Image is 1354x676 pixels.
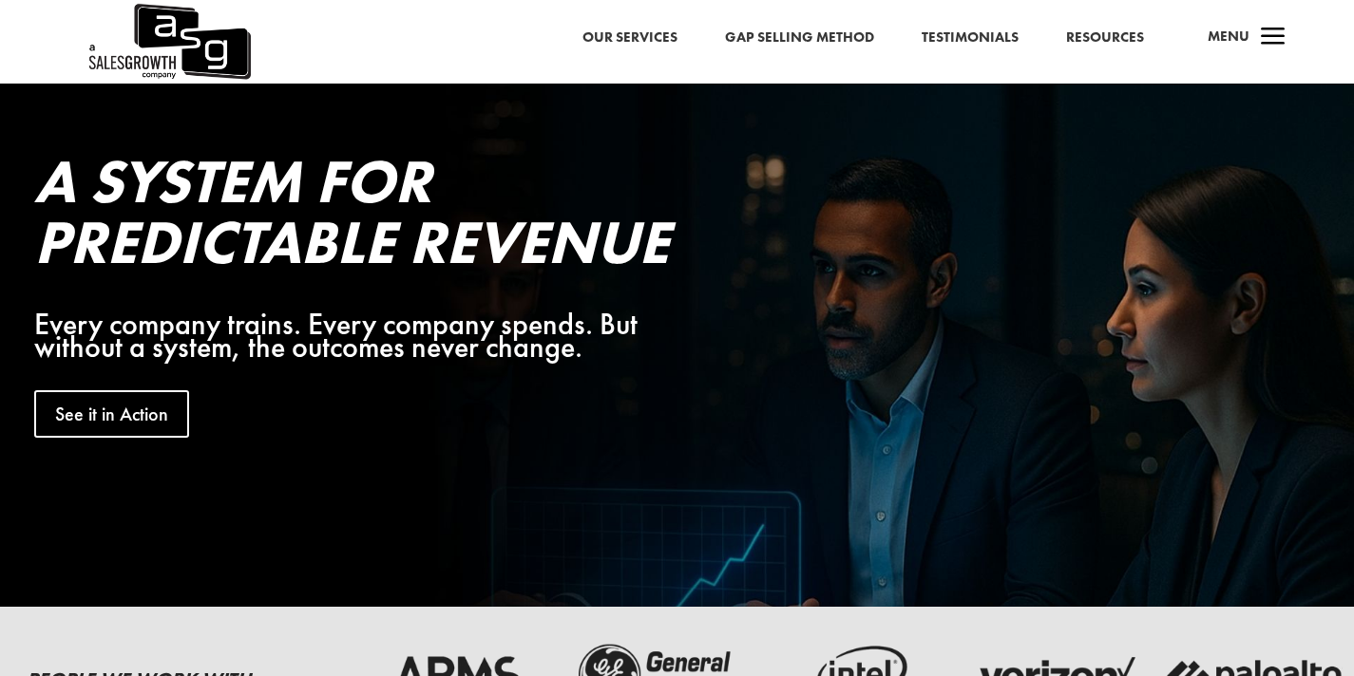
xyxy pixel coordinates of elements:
div: Every company trains. Every company spends. But without a system, the outcomes never change. [34,313,699,359]
h2: A System for Predictable Revenue [34,151,699,282]
span: a [1254,19,1292,57]
a: Gap Selling Method [725,26,874,50]
span: Menu [1208,27,1249,46]
a: Our Services [582,26,677,50]
a: Testimonials [922,26,1019,50]
a: Resources [1066,26,1144,50]
a: See it in Action [34,390,189,438]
